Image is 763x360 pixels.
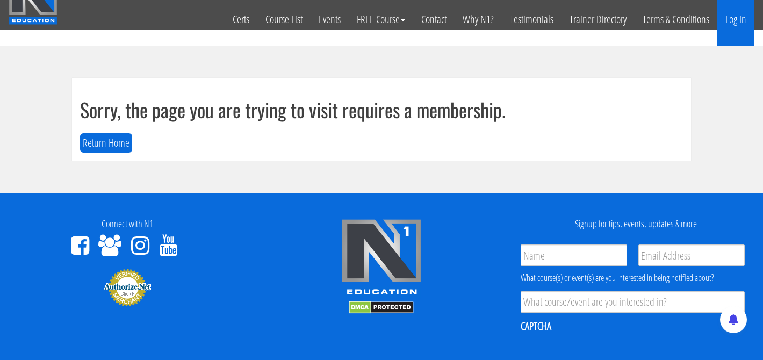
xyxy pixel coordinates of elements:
[80,133,132,153] button: Return Home
[349,301,414,314] img: DMCA.com Protection Status
[8,219,246,229] h4: Connect with N1
[521,244,627,266] input: Name
[341,219,422,298] img: n1-edu-logo
[521,271,745,284] div: What course(s) or event(s) are you interested in being notified about?
[517,219,755,229] h4: Signup for tips, events, updates & more
[521,319,551,333] label: CAPTCHA
[80,99,683,120] h1: Sorry, the page you are trying to visit requires a membership.
[638,244,745,266] input: Email Address
[103,268,152,307] img: Authorize.Net Merchant - Click to Verify
[521,291,745,313] input: What course/event are you interested in?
